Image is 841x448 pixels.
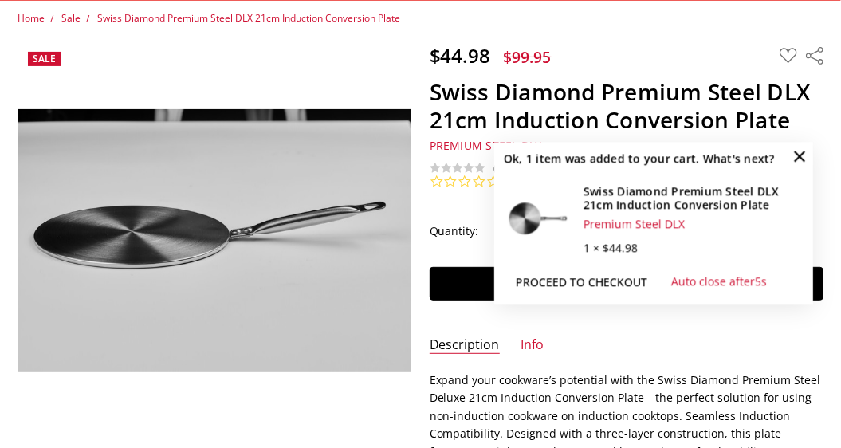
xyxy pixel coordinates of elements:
[755,274,761,289] span: 5
[430,138,542,153] span: Premium Steel DLX
[504,152,776,167] h2: Ok, 1 item was added to your cart. What's next?
[504,271,659,295] a: Proceed to checkout
[504,46,552,68] span: $99.95
[430,42,491,69] span: $44.98
[521,336,544,355] a: Info
[504,184,574,254] img: Swiss Diamond Premium Steel DLX 21cm Induction Conversion Plate
[33,52,56,65] span: Sale
[584,239,804,257] div: 1 × $44.98
[671,273,767,291] p: Auto close after s
[787,143,812,169] a: Close
[18,11,45,25] a: Home
[430,222,479,240] label: Quantity:
[584,184,804,212] h4: Swiss Diamond Premium Steel DLX 21cm Induction Conversion Plate
[430,336,500,355] a: Description
[97,11,400,25] a: Swiss Diamond Premium Steel DLX 21cm Induction Conversion Plate
[584,217,804,231] div: Premium Steel DLX
[430,78,823,134] h1: Swiss Diamond Premium Steel DLX 21cm Induction Conversion Plate
[787,143,812,169] span: ×
[61,11,81,25] a: Sale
